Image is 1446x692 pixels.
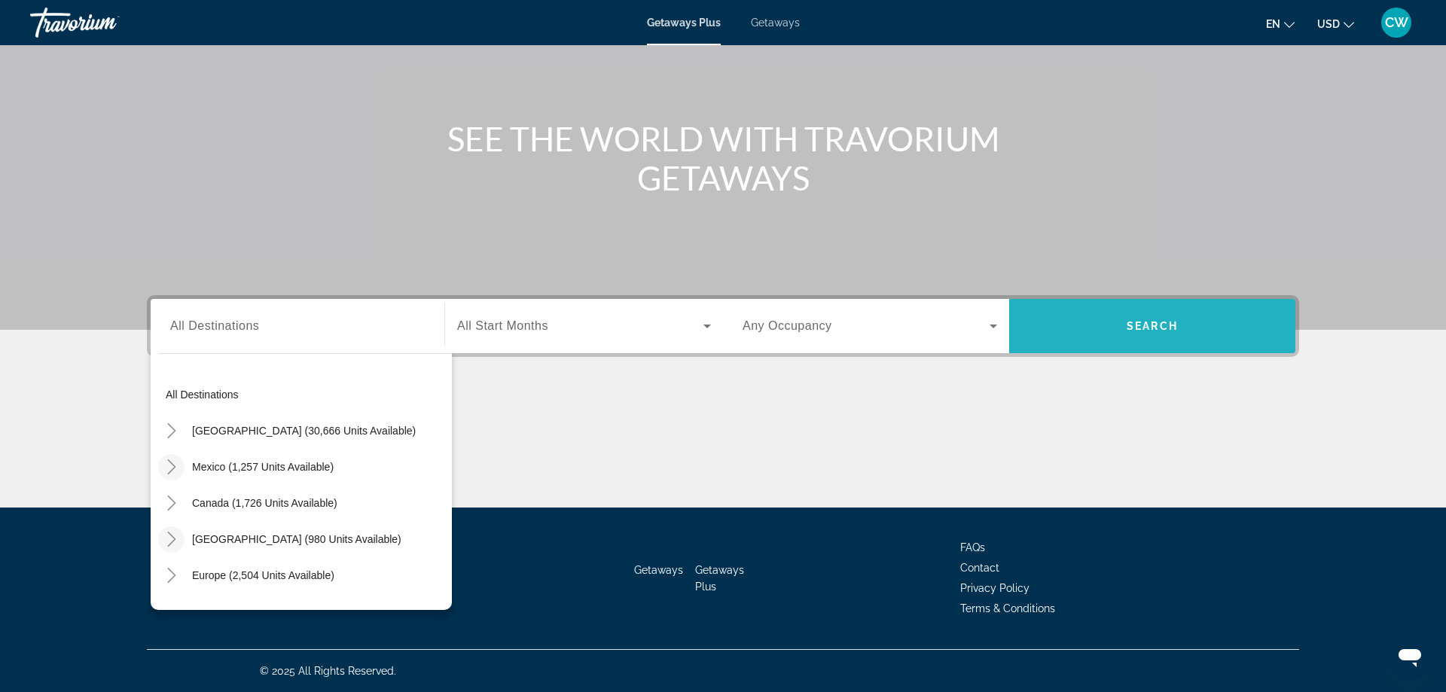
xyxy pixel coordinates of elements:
button: Toggle Mexico (1,257 units available) [158,454,185,480]
button: All destinations [158,381,452,408]
h1: SEE THE WORLD WITH TRAVORIUM GETAWAYS [441,119,1005,197]
span: en [1266,18,1280,30]
button: Europe (2,504 units available) [185,562,342,589]
button: Toggle United States (30,666 units available) [158,418,185,444]
button: Mexico (1,257 units available) [185,453,341,480]
span: All destinations [166,389,239,401]
span: CW [1385,15,1408,30]
span: [GEOGRAPHIC_DATA] (980 units available) [192,533,401,545]
span: Mexico (1,257 units available) [192,461,334,473]
button: Canada (1,726 units available) [185,489,345,517]
div: Search widget [151,299,1295,353]
span: [GEOGRAPHIC_DATA] (30,666 units available) [192,425,416,437]
button: Toggle Australia (210 units available) [158,599,185,625]
span: © 2025 All Rights Reserved. [260,665,396,677]
span: USD [1317,18,1340,30]
button: User Menu [1377,7,1416,38]
span: Canada (1,726 units available) [192,497,337,509]
a: FAQs [960,541,985,553]
span: Any Occupancy [743,319,832,332]
button: Change currency [1317,13,1354,35]
button: [GEOGRAPHIC_DATA] (30,666 units available) [185,417,423,444]
button: Australia (210 units available) [185,598,340,625]
span: All Start Months [457,319,548,332]
a: Privacy Policy [960,582,1030,594]
button: [GEOGRAPHIC_DATA] (980 units available) [185,526,409,553]
a: Terms & Conditions [960,602,1055,614]
a: Getaways Plus [695,564,744,593]
span: Europe (2,504 units available) [192,569,334,581]
iframe: Button to launch messaging window [1386,632,1434,680]
a: Getaways [634,564,683,576]
span: Search [1127,320,1178,332]
a: Travorium [30,3,181,42]
a: Getaways Plus [647,17,721,29]
button: Toggle Caribbean & Atlantic Islands (980 units available) [158,526,185,553]
button: Change language [1266,13,1295,35]
a: Getaways [751,17,800,29]
button: Toggle Canada (1,726 units available) [158,490,185,517]
span: All Destinations [170,319,259,332]
button: Search [1009,299,1295,353]
button: Toggle Europe (2,504 units available) [158,562,185,589]
a: Contact [960,562,999,574]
